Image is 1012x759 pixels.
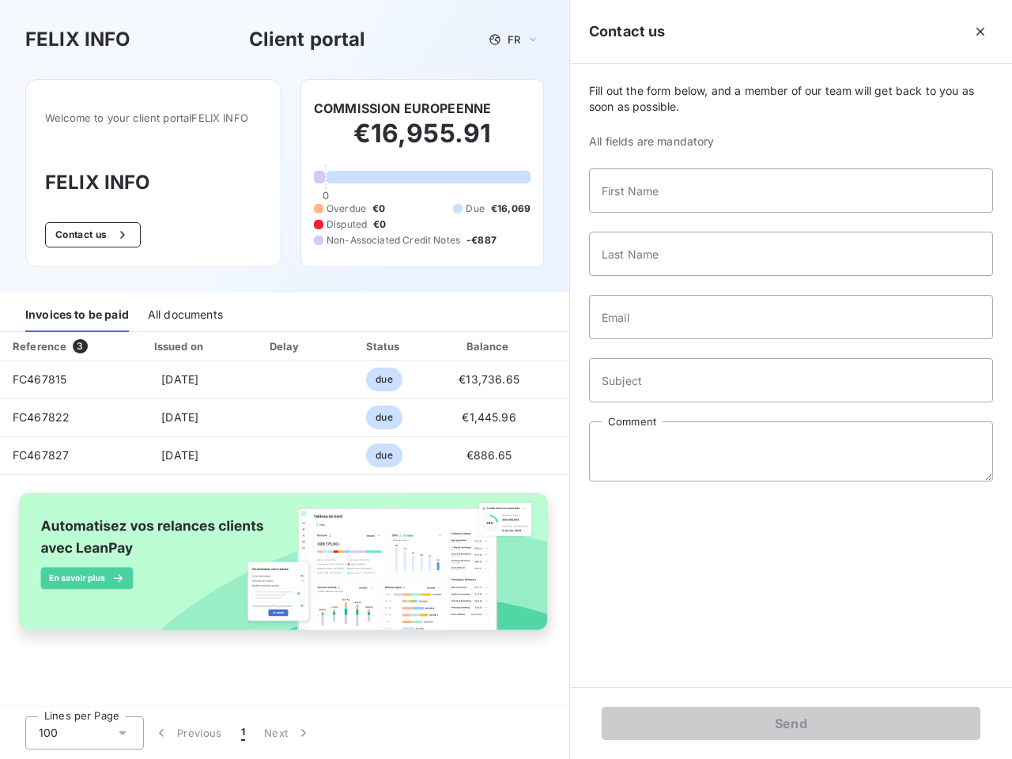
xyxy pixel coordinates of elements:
span: 0 [323,189,329,202]
div: Status [338,338,432,354]
span: 3 [73,339,87,353]
span: Non-Associated Credit Notes [327,233,460,247]
input: placeholder [589,358,993,402]
span: €0 [372,202,385,216]
div: Balance [438,338,541,354]
span: FC467827 [13,448,69,462]
span: Overdue [327,202,366,216]
span: due [366,368,402,391]
h2: €16,955.91 [314,118,531,165]
button: Contact us [45,222,141,247]
button: Send [602,707,980,740]
span: FR [508,33,520,46]
span: €0 [373,217,386,232]
span: 100 [39,725,58,741]
div: Issued on [126,338,235,354]
span: due [366,406,402,429]
input: placeholder [589,295,993,339]
span: -€887 [466,233,497,247]
span: €13,736.65 [459,372,519,386]
input: placeholder [589,168,993,213]
span: [DATE] [161,448,198,462]
span: 1 [241,725,245,741]
input: placeholder [589,232,993,276]
div: Delay [241,338,331,354]
span: Welcome to your client portal FELIX INFO [45,111,262,124]
button: Previous [144,716,232,750]
span: Due [466,202,484,216]
div: PDF [547,338,627,354]
div: Invoices to be paid [25,299,129,332]
span: FC467815 [13,372,66,386]
h3: Client portal [249,25,366,54]
button: Next [255,716,321,750]
div: All documents [148,299,223,332]
span: €886.65 [466,448,512,462]
h3: FELIX INFO [45,168,262,197]
span: All fields are mandatory [589,134,993,149]
img: banner [6,485,563,654]
span: [DATE] [161,372,198,386]
span: Disputed [327,217,367,232]
h3: FELIX INFO [25,25,131,54]
span: FC467822 [13,410,70,424]
h5: Contact us [589,21,666,43]
div: Reference [13,340,66,353]
span: €1,445.96 [462,410,515,424]
button: 1 [232,716,255,750]
span: €16,069 [491,202,531,216]
span: Fill out the form below, and a member of our team will get back to you as soon as possible. [589,83,993,115]
span: [DATE] [161,410,198,424]
h6: COMMISSION EUROPEENNE [314,99,491,118]
span: due [366,444,402,467]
